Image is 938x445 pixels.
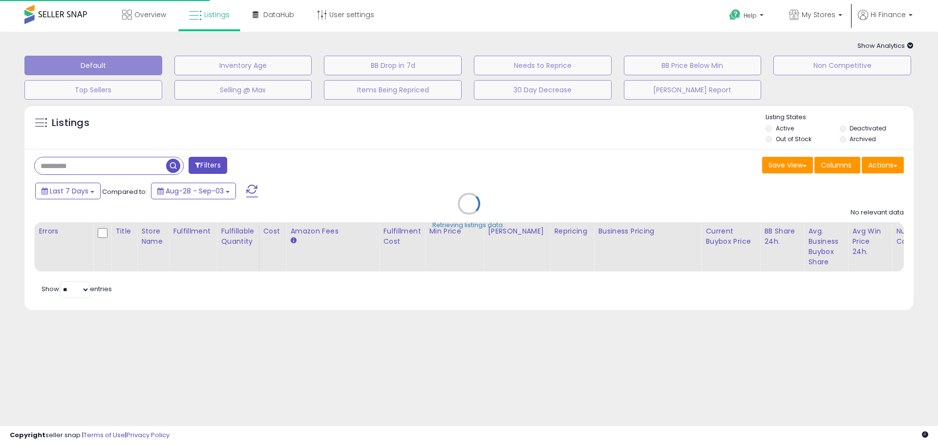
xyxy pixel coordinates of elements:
[858,10,913,32] a: Hi Finance
[324,80,462,100] button: Items Being Repriced
[744,11,757,20] span: Help
[127,430,170,440] a: Privacy Policy
[324,56,462,75] button: BB Drop in 7d
[174,80,312,100] button: Selling @ Max
[722,1,773,32] a: Help
[24,80,162,100] button: Top Sellers
[624,56,762,75] button: BB Price Below Min
[624,80,762,100] button: [PERSON_NAME] Report
[204,10,230,20] span: Listings
[263,10,294,20] span: DataHub
[10,430,45,440] strong: Copyright
[871,10,906,20] span: Hi Finance
[24,56,162,75] button: Default
[134,10,166,20] span: Overview
[474,56,612,75] button: Needs to Reprice
[432,221,506,230] div: Retrieving listings data..
[729,9,741,21] i: Get Help
[773,56,911,75] button: Non Competitive
[802,10,835,20] span: My Stores
[174,56,312,75] button: Inventory Age
[474,80,612,100] button: 30 Day Decrease
[857,41,914,50] span: Show Analytics
[10,431,170,440] div: seller snap | |
[84,430,125,440] a: Terms of Use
